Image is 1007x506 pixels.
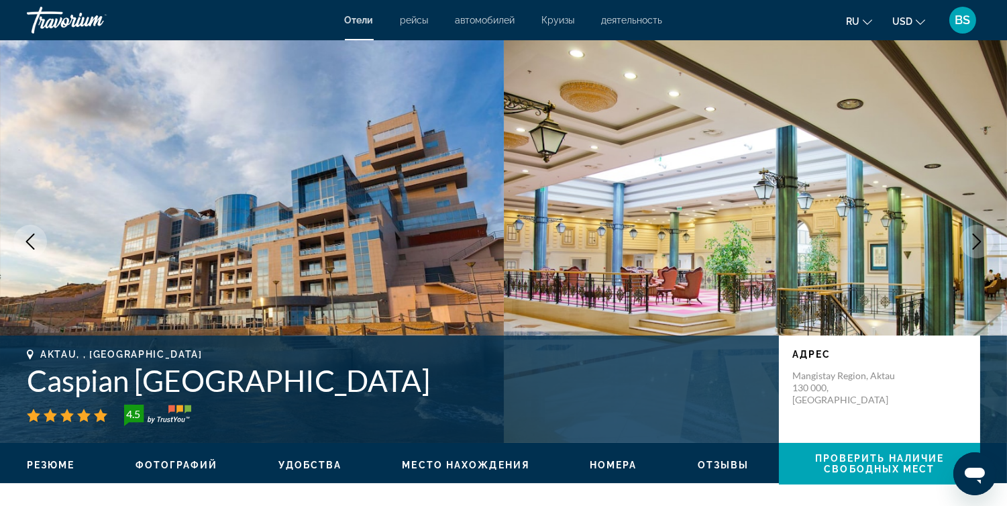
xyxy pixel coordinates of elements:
button: Change currency [892,11,925,31]
span: Aktau, , [GEOGRAPHIC_DATA] [40,349,203,360]
a: автомобилей [456,15,515,26]
span: USD [892,16,912,27]
img: trustyou-badge-hor.svg [124,405,191,426]
span: Фотографий [136,460,218,470]
span: Место нахождения [402,460,529,470]
button: Фотографий [136,459,218,471]
button: Отзывы [698,459,749,471]
iframe: Кнопка запуска окна обмена сообщениями [953,452,996,495]
a: Travorium [27,3,161,38]
span: BS [955,13,971,27]
button: Previous image [13,225,47,258]
button: Место нахождения [402,459,529,471]
button: Change language [846,11,872,31]
button: Next image [960,225,994,258]
a: Отели [345,15,374,26]
a: Круизы [542,15,575,26]
span: ru [846,16,859,27]
span: Проверить наличие свободных мест [815,453,945,474]
p: адрес [792,349,967,360]
button: User Menu [945,6,980,34]
button: Резюме [27,459,75,471]
button: Номера [590,459,637,471]
span: Резюме [27,460,75,470]
span: Номера [590,460,637,470]
a: деятельность [602,15,663,26]
button: Проверить наличие свободных мест [779,443,980,485]
button: Удобства [278,459,342,471]
h1: Caspian [GEOGRAPHIC_DATA] [27,363,765,398]
a: рейсы [401,15,429,26]
p: Mangistay Region, Aktau 130 000, [GEOGRAPHIC_DATA] [792,370,900,406]
div: 4.5 [120,406,147,422]
span: Удобства [278,460,342,470]
span: Отзывы [698,460,749,470]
